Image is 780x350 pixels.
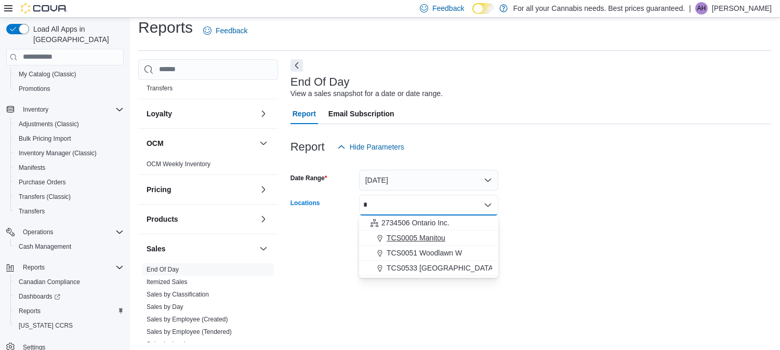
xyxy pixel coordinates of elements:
[147,184,255,195] button: Pricing
[10,67,128,82] button: My Catalog (Classic)
[147,265,179,274] span: End Of Day
[15,83,124,95] span: Promotions
[23,105,48,114] span: Inventory
[15,132,124,145] span: Bulk Pricing Import
[147,109,255,119] button: Loyalty
[147,160,210,168] a: OCM Weekly Inventory
[15,118,83,130] a: Adjustments (Classic)
[19,164,45,172] span: Manifests
[695,2,708,15] div: Ashton Hanlon
[15,305,45,317] a: Reports
[19,321,73,330] span: [US_STATE] CCRS
[2,225,128,239] button: Operations
[10,239,128,254] button: Cash Management
[15,319,77,332] a: [US_STATE] CCRS
[19,278,80,286] span: Canadian Compliance
[15,176,124,189] span: Purchase Orders
[15,290,124,303] span: Dashboards
[23,228,54,236] span: Operations
[19,243,71,251] span: Cash Management
[15,68,81,80] a: My Catalog (Classic)
[712,2,772,15] p: [PERSON_NAME]
[19,103,124,116] span: Inventory
[359,216,498,276] div: Choose from the following options
[147,328,232,335] a: Sales by Employee (Tendered)
[15,290,64,303] a: Dashboards
[290,76,350,88] h3: End Of Day
[257,137,270,150] button: OCM
[2,260,128,275] button: Reports
[484,201,492,209] button: Close list of options
[10,82,128,96] button: Promotions
[359,261,498,276] button: TCS0533 [GEOGRAPHIC_DATA]
[15,305,124,317] span: Reports
[19,120,79,128] span: Adjustments (Classic)
[15,161,49,174] a: Manifests
[10,160,128,175] button: Manifests
[290,174,327,182] label: Date Range
[15,83,55,95] a: Promotions
[147,341,192,348] a: Sales by Invoice
[147,138,164,149] h3: OCM
[10,318,128,333] button: [US_STATE] CCRS
[257,107,270,120] button: Loyalty
[15,147,101,159] a: Inventory Manager (Classic)
[19,70,76,78] span: My Catalog (Classic)
[15,161,124,174] span: Manifests
[199,20,252,41] a: Feedback
[19,207,45,216] span: Transfers
[147,214,255,224] button: Products
[359,231,498,246] button: TCS0005 Manitou
[359,246,498,261] button: TCS0051 Woodlawn W
[10,146,128,160] button: Inventory Manager (Classic)
[29,24,124,45] span: Load All Apps in [GEOGRAPHIC_DATA]
[290,59,303,72] button: Next
[15,319,124,332] span: Washington CCRS
[147,340,192,348] span: Sales by Invoice
[19,261,49,274] button: Reports
[10,289,128,304] a: Dashboards
[147,316,228,323] a: Sales by Employee (Created)
[15,240,124,253] span: Cash Management
[21,3,68,14] img: Cova
[19,261,124,274] span: Reports
[293,103,316,124] span: Report
[147,290,209,299] span: Sales by Classification
[19,226,124,238] span: Operations
[138,158,278,174] div: OCM
[15,276,84,288] a: Canadian Compliance
[19,307,41,315] span: Reports
[15,68,124,80] span: My Catalog (Classic)
[290,88,443,99] div: View a sales snapshot for a date or date range.
[147,84,173,92] span: Transfers
[10,117,128,131] button: Adjustments (Classic)
[19,193,71,201] span: Transfers (Classic)
[147,244,166,254] h3: Sales
[15,191,124,203] span: Transfers (Classic)
[147,184,171,195] h3: Pricing
[472,3,494,14] input: Dark Mode
[15,276,124,288] span: Canadian Compliance
[147,303,183,311] span: Sales by Day
[19,149,97,157] span: Inventory Manager (Classic)
[513,2,685,15] p: For all your Cannabis needs. Best prices guaranteed.
[147,278,188,286] span: Itemized Sales
[15,118,124,130] span: Adjustments (Classic)
[216,25,247,36] span: Feedback
[15,132,75,145] a: Bulk Pricing Import
[138,17,193,38] h1: Reports
[328,103,394,124] span: Email Subscription
[147,160,210,168] span: OCM Weekly Inventory
[2,102,128,117] button: Inventory
[10,131,128,146] button: Bulk Pricing Import
[15,147,124,159] span: Inventory Manager (Classic)
[381,218,450,228] span: 2734506 Ontario Inc.
[19,134,71,143] span: Bulk Pricing Import
[147,291,209,298] a: Sales by Classification
[147,244,255,254] button: Sales
[147,278,188,286] a: Itemized Sales
[387,233,445,243] span: TCS0005 Manitou
[19,85,50,93] span: Promotions
[257,183,270,196] button: Pricing
[147,138,255,149] button: OCM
